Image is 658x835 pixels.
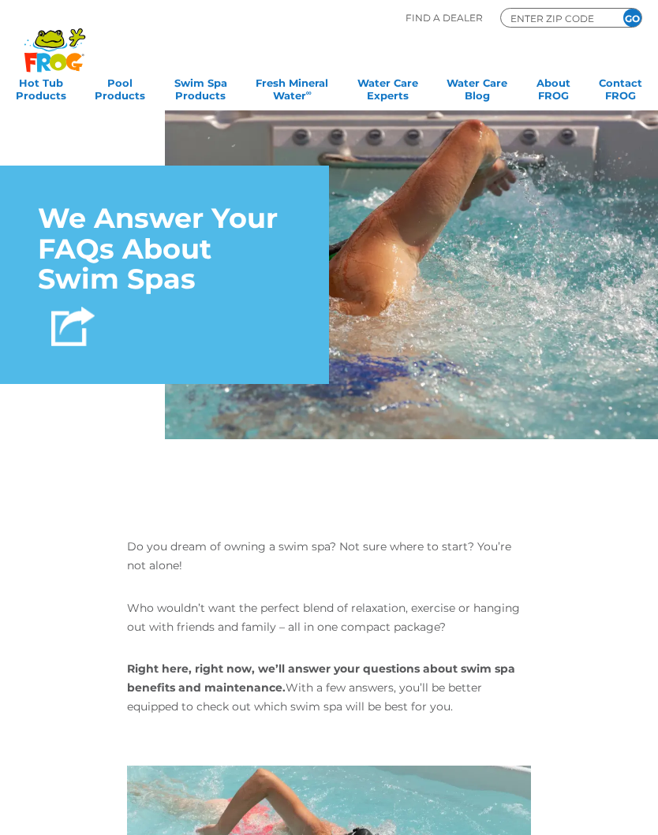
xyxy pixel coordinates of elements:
p: Who wouldn’t want the perfect blend of relaxation, exercise or hanging out with friends and famil... [127,599,531,637]
a: PoolProducts [95,72,145,103]
p: With a few answers, you’ll be better equipped to check out which swim spa will be best for you. [127,660,531,716]
a: Water CareExperts [357,72,418,103]
h1: We Answer Your FAQs About Swim Spas [38,203,291,295]
p: Find A Dealer [406,8,483,28]
img: Share [51,307,95,346]
a: ContactFROG [599,72,642,103]
sup: ∞ [306,88,312,97]
a: Swim SpaProducts [174,72,227,103]
a: Fresh MineralWater∞ [256,72,328,103]
p: Do you dream of owning a swim spa? Not sure where to start? You’re not alone! [127,538,531,576]
a: Water CareBlog [447,72,507,103]
input: GO [623,9,641,27]
a: Hot TubProducts [16,72,66,103]
img: Frog Products Logo [16,8,94,73]
strong: Right here, right now, we’ll answer your questions about swim spa benefits and maintenance. [127,662,515,695]
a: AboutFROG [536,72,570,103]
